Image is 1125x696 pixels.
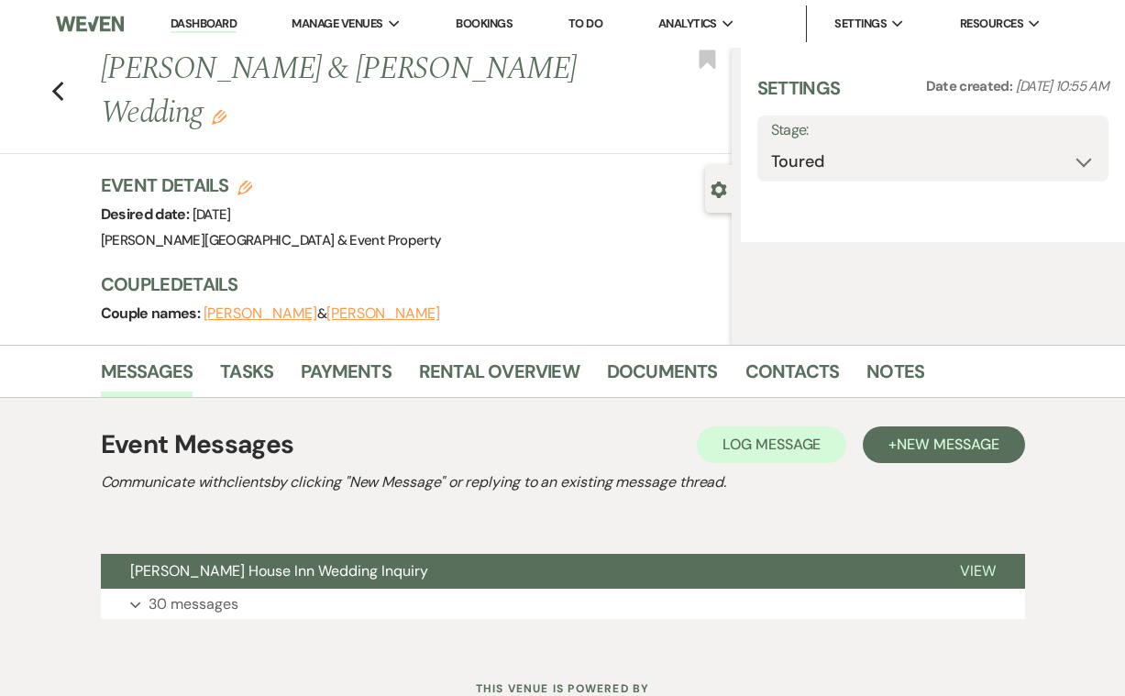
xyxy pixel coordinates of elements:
p: 30 messages [149,592,238,616]
a: Rental Overview [419,357,579,397]
span: [PERSON_NAME] House Inn Wedding Inquiry [130,561,428,580]
span: Log Message [722,435,821,454]
button: Log Message [697,426,846,463]
span: Date created: [926,77,1016,95]
span: Manage Venues [292,15,382,33]
button: [PERSON_NAME] House Inn Wedding Inquiry [101,554,931,589]
h1: Event Messages [101,425,294,464]
a: Payments [301,357,392,397]
h3: Settings [757,75,841,116]
span: [DATE] [193,205,231,224]
span: Couple names: [101,304,204,323]
button: +New Message [863,426,1024,463]
a: Dashboard [171,16,237,33]
a: Messages [101,357,193,397]
span: [PERSON_NAME][GEOGRAPHIC_DATA] & Event Property [101,231,442,249]
img: Weven Logo [56,5,124,43]
span: Resources [960,15,1023,33]
a: To Do [568,16,602,31]
span: Settings [834,15,887,33]
h2: Communicate with clients by clicking "New Message" or replying to an existing message thread. [101,471,1025,493]
button: Close lead details [711,180,727,197]
button: View [931,554,1025,589]
label: Stage: [771,117,1095,144]
span: & [204,304,440,323]
a: Tasks [220,357,273,397]
button: 30 messages [101,589,1025,620]
h1: [PERSON_NAME] & [PERSON_NAME] Wedding [101,48,598,135]
span: Desired date: [101,204,193,224]
a: Documents [607,357,718,397]
a: Bookings [456,16,513,31]
button: [PERSON_NAME] [326,306,440,321]
button: [PERSON_NAME] [204,306,317,321]
h3: Event Details [101,172,442,198]
span: [DATE] 10:55 AM [1016,77,1108,95]
a: Contacts [745,357,840,397]
span: New Message [897,435,998,454]
h3: Couple Details [101,271,713,297]
a: Notes [866,357,924,397]
button: Edit [212,108,226,125]
span: View [960,561,996,580]
span: Analytics [658,15,717,33]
